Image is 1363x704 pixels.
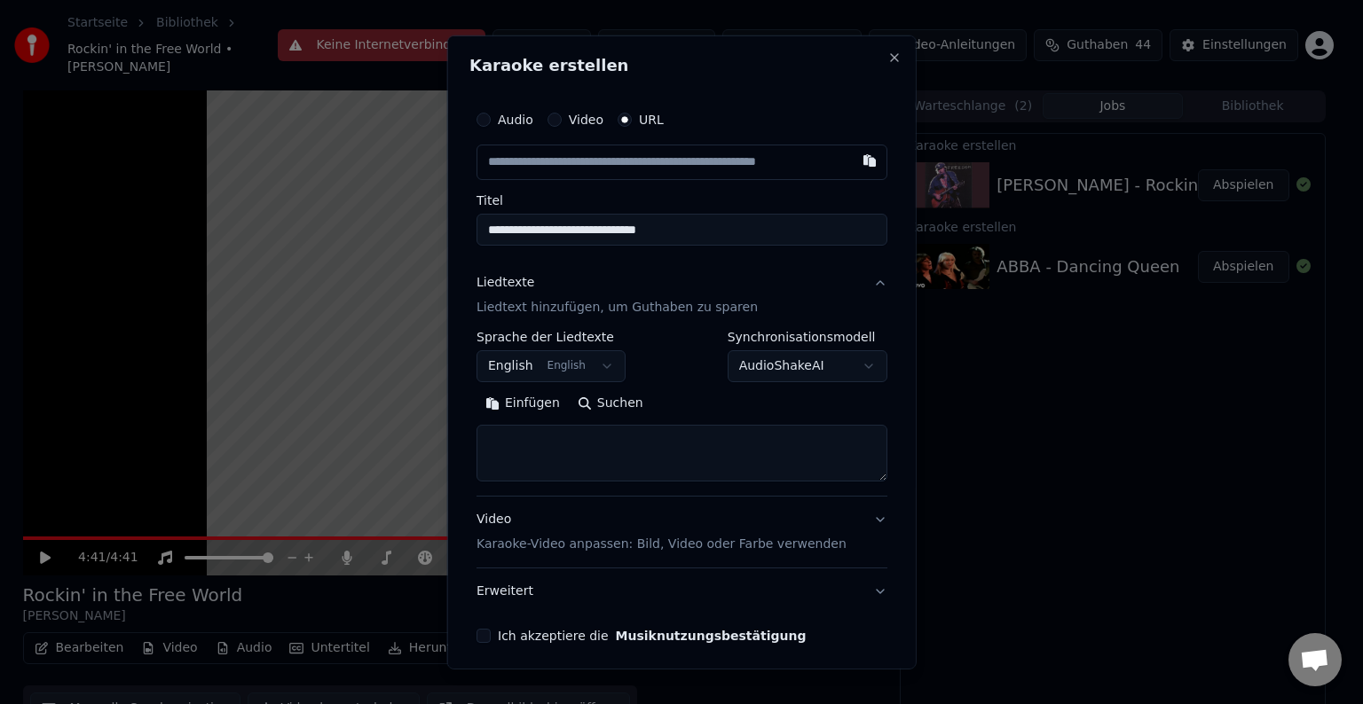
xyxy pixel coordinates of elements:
button: LiedtexteLiedtext hinzufügen, um Guthaben zu sparen [477,260,887,331]
p: Liedtext hinzufügen, um Guthaben zu sparen [477,299,758,317]
label: URL [639,113,664,126]
label: Ich akzeptiere die [498,630,806,642]
label: Titel [477,194,887,207]
label: Sprache der Liedtexte [477,331,626,343]
div: LiedtexteLiedtext hinzufügen, um Guthaben zu sparen [477,331,887,496]
p: Karaoke-Video anpassen: Bild, Video oder Farbe verwenden [477,536,847,553]
div: Liedtexte [477,274,534,292]
h2: Karaoke erstellen [469,58,894,74]
button: VideoKaraoke-Video anpassen: Bild, Video oder Farbe verwenden [477,497,887,567]
button: Einfügen [477,389,569,418]
label: Video [568,113,603,126]
label: Audio [498,113,533,126]
label: Synchronisationsmodell [727,331,886,343]
button: Suchen [568,389,651,418]
div: Video [477,511,847,553]
button: Erweitert [477,568,887,614]
button: Ich akzeptiere die [615,630,806,642]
